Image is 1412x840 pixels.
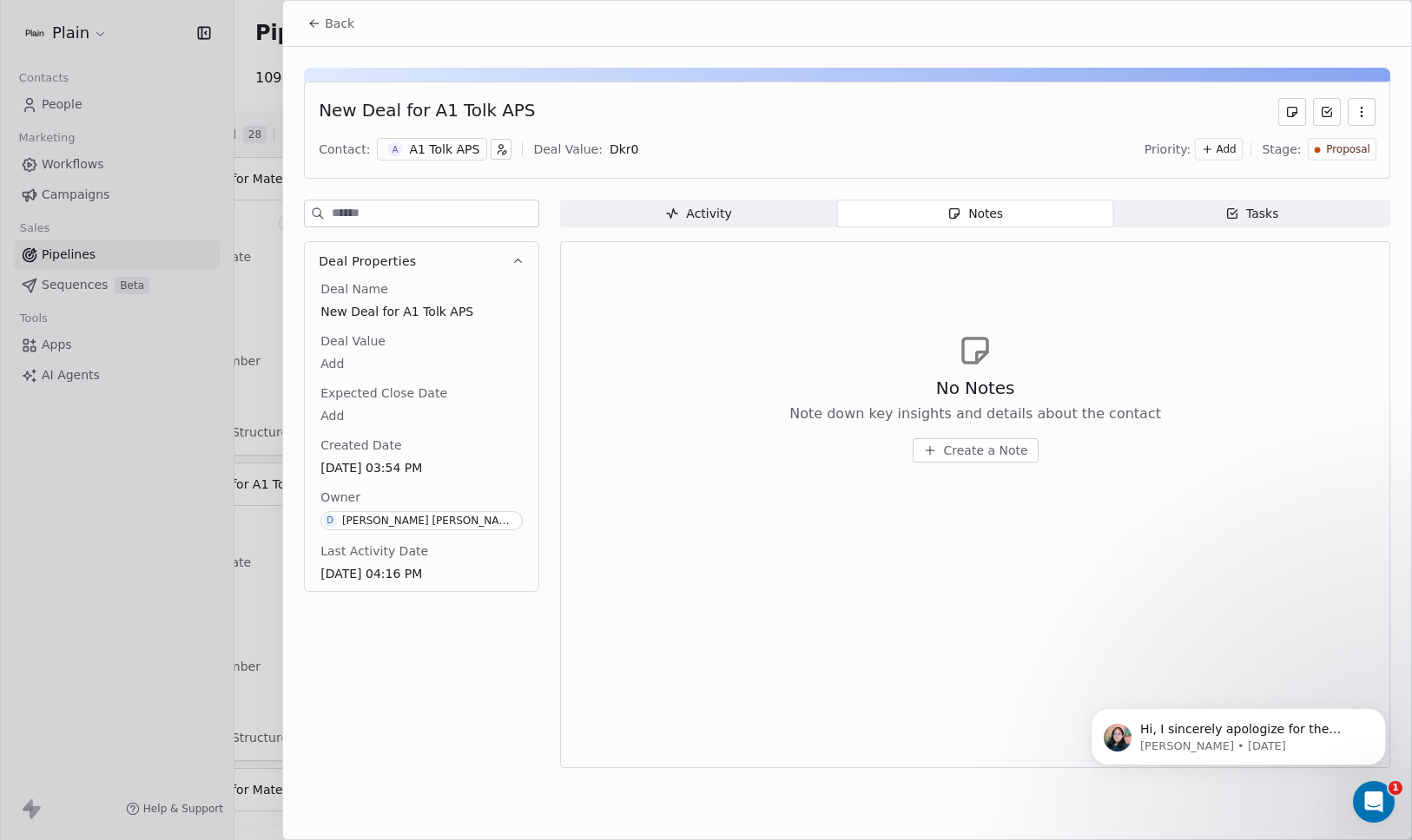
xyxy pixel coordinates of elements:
[317,542,432,560] span: Last Activity Date
[388,142,403,157] span: A
[320,459,523,476] span: [DATE] 03:54 PM
[944,442,1028,459] span: Create a Note
[320,407,523,424] span: Add
[1262,141,1301,158] span: Stage:
[325,15,354,32] span: Back
[297,8,365,39] button: Back
[317,436,405,454] span: Created Date
[319,253,416,270] span: Deal Properties
[665,205,731,223] div: Activity
[409,141,479,158] div: A1 Tolk APS
[317,332,389,350] span: Deal Value
[1326,142,1370,157] span: Proposal
[305,280,538,591] div: Deal Properties
[320,303,523,320] span: New Deal for A1 Tolk APS
[327,514,333,528] div: D
[1389,781,1402,795] span: 1
[913,438,1039,463] button: Create a Note
[320,355,523,372] span: Add
[789,404,1161,424] span: Note down key insights and details about the contact
[319,98,535,126] div: New Deal for A1 Tolk APS
[317,280,392,298] span: Deal Name
[610,142,639,156] span: Dkr 0
[1217,142,1237,157] span: Add
[1145,141,1191,158] span: Priority:
[317,384,451,402] span: Expected Close Date
[1065,672,1412,793] iframe: Intercom notifications message
[305,242,538,280] button: Deal Properties
[320,565,523,582] span: [DATE] 04:16 PM
[342,515,515,527] div: [PERSON_NAME] [PERSON_NAME]
[936,376,1015,400] span: No Notes
[319,141,370,158] div: Contact:
[1353,781,1395,823] iframe: Intercom live chat
[317,489,364,506] span: Owner
[533,141,602,158] div: Deal Value:
[1225,205,1279,223] div: Tasks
